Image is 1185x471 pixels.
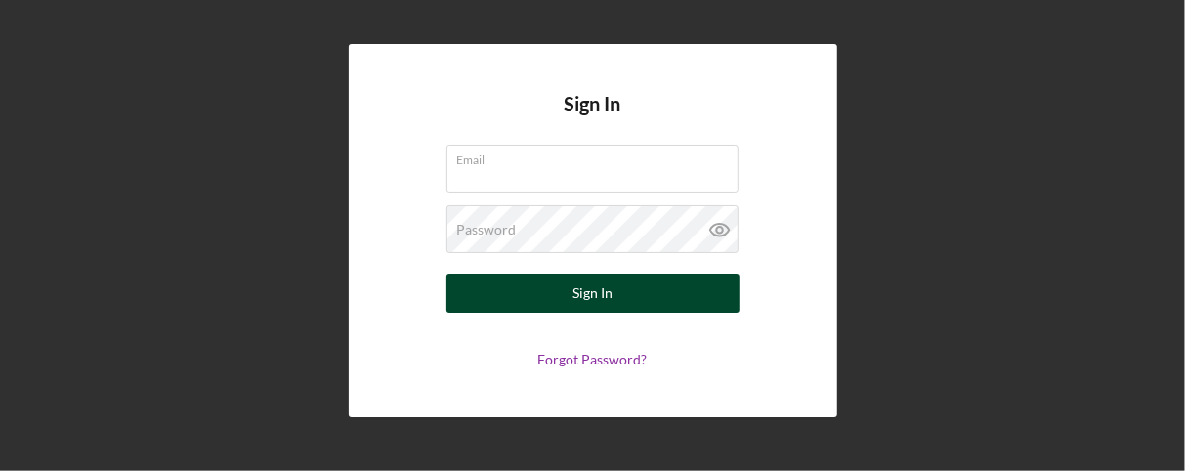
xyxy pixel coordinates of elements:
[565,93,621,145] h4: Sign In
[457,222,517,237] label: Password
[538,351,648,367] a: Forgot Password?
[446,274,740,313] button: Sign In
[572,274,613,313] div: Sign In
[457,146,739,167] label: Email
